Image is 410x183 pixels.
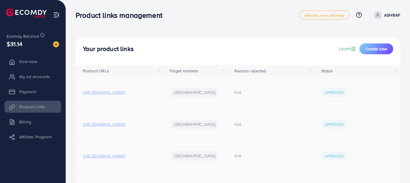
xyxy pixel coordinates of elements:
span: adreach_new_package [304,13,344,17]
p: ASHRAF [384,11,400,19]
button: Create new [359,43,393,54]
img: logo [6,8,47,18]
span: Create new [365,46,387,52]
img: menu [53,11,60,18]
h4: Your product links [83,45,134,53]
span: Ecomdy Balance [7,33,39,39]
a: ASHRAF [371,11,400,19]
img: image [53,41,59,47]
a: Learn [339,45,357,52]
span: $31.14 [7,39,22,48]
a: adreach_new_package [299,11,349,20]
h3: Product links management [76,11,167,20]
